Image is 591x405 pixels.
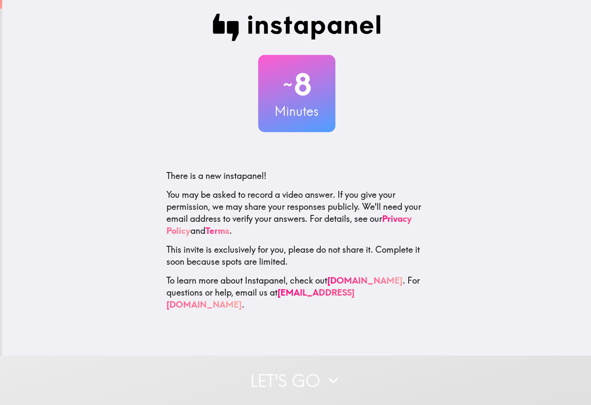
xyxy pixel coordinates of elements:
a: [EMAIL_ADDRESS][DOMAIN_NAME] [166,287,355,310]
p: You may be asked to record a video answer. If you give your permission, we may share your respons... [166,189,427,237]
h2: 8 [258,67,335,102]
p: To learn more about Instapanel, check out . For questions or help, email us at . [166,275,427,311]
h3: Minutes [258,102,335,120]
span: There is a new instapanel! [166,170,266,181]
a: Terms [205,225,229,236]
img: Instapanel [213,14,381,41]
a: Privacy Policy [166,213,412,236]
p: This invite is exclusively for you, please do not share it. Complete it soon because spots are li... [166,244,427,268]
a: [DOMAIN_NAME] [327,275,403,286]
span: ~ [282,72,294,97]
